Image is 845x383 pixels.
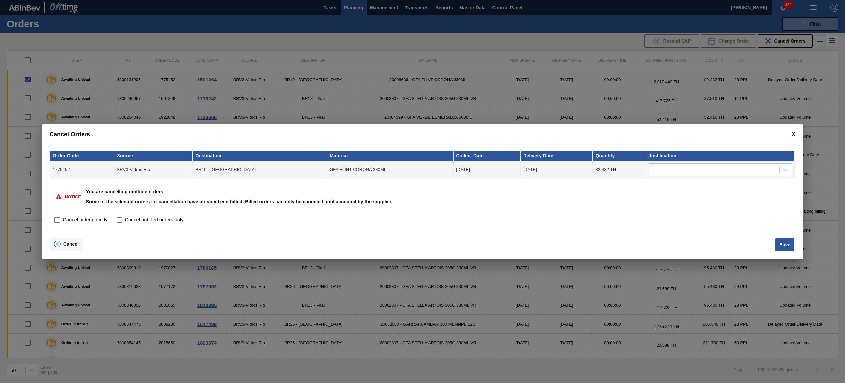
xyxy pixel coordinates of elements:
[593,151,646,161] th: Quantity
[454,151,521,161] th: Collect Date
[775,238,794,251] button: Save
[114,161,193,179] td: BRV3-Vidros Rio
[454,161,521,179] td: [DATE]
[327,151,454,161] th: Material
[50,151,114,161] th: Order Code
[50,161,114,179] td: 1775452
[125,216,183,224] span: Cancel unbilled orders only
[63,216,108,224] span: Cancel order directly
[86,189,392,194] p: You are cancelling multiple orders
[50,131,90,138] span: Cancel Orders
[327,161,454,179] td: GFA FLINT CORONA 330ML
[193,151,327,161] th: Destination
[86,199,392,204] p: Some of the selected orders for cancellation have already been billed. Billed orders can only be ...
[114,151,193,161] th: Source
[65,194,81,199] p: Notice
[593,161,646,179] td: 82.432 TH
[50,238,83,251] button: Cancel
[63,241,79,247] span: Cancel
[521,151,593,161] th: Delivery Date
[521,161,593,179] td: [DATE]
[193,161,327,179] td: BR19 - [GEOGRAPHIC_DATA]
[646,151,795,161] th: Justification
